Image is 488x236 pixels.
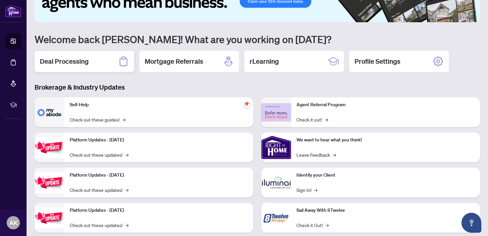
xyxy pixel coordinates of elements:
span: → [125,221,128,229]
img: Platform Updates - July 21, 2025 [35,137,64,158]
button: 2 [449,16,452,18]
img: Platform Updates - July 8, 2025 [35,172,64,193]
button: 6 [471,16,473,18]
button: 3 [455,16,457,18]
p: Sail Away With 8Twelve [296,207,475,214]
span: → [325,221,329,229]
span: → [125,186,128,194]
p: Platform Updates - [DATE] [70,207,248,214]
img: Platform Updates - June 23, 2025 [35,207,64,228]
a: Check it Out!→ [296,221,329,229]
h2: rLearning [250,57,279,66]
span: → [122,116,125,123]
a: Check out these updates!→ [70,221,128,229]
h1: Welcome back [PERSON_NAME]! What are you working on [DATE]? [35,33,480,45]
h2: Deal Processing [40,57,89,66]
a: Sign In!→ [296,186,317,194]
h3: Brokerage & Industry Updates [35,83,480,92]
p: Agent Referral Program [296,101,475,109]
button: Open asap [461,213,481,233]
p: Platform Updates - [DATE] [70,172,248,179]
button: 5 [465,16,468,18]
span: → [325,116,328,123]
span: → [125,151,128,158]
a: Check out these guides!→ [70,116,125,123]
img: logo [5,5,21,17]
span: → [314,186,317,194]
a: Check it out!→ [296,116,328,123]
a: Check out these updates!→ [70,151,128,158]
h2: Mortgage Referrals [145,57,203,66]
h2: Profile Settings [355,57,400,66]
span: pushpin [243,100,251,108]
span: AK [9,218,18,227]
img: Agent Referral Program [261,103,291,121]
img: Identify your Client [261,168,291,197]
p: Self-Help [70,101,248,109]
p: Identify your Client [296,172,475,179]
img: Sail Away With 8Twelve [261,203,291,233]
p: We want to hear what you think! [296,136,475,144]
a: Leave Feedback→ [296,151,336,158]
span: → [333,151,336,158]
p: Platform Updates - [DATE] [70,136,248,144]
a: Check out these updates!→ [70,186,128,194]
img: We want to hear what you think! [261,132,291,162]
button: 4 [460,16,463,18]
button: 1 [436,16,447,18]
img: Self-Help [35,97,64,127]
